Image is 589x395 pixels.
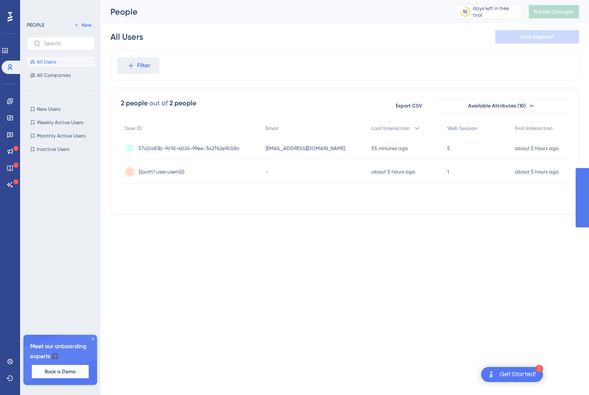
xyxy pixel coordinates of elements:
span: Book a Demo [45,368,76,375]
span: Filter [137,61,150,71]
button: All Companies [27,70,95,80]
span: Inactive Users [37,146,69,153]
span: All Companies [37,72,71,79]
button: Inactive Users [27,144,95,154]
time: about 5 hours ago [515,145,558,151]
span: Monthly Active Users [37,133,85,139]
time: about 5 hours ago [515,169,558,175]
button: Available Attributes (10) [435,99,569,112]
span: Meet our onboarding experts 🎧 [30,341,90,362]
input: Search [44,41,87,46]
button: All Users [27,57,95,67]
div: All Users [110,31,143,43]
time: 55 minutes ago [371,145,408,151]
time: about 5 hours ago [371,169,415,175]
div: PEOPLE [27,22,44,28]
span: Publish Changes [534,8,574,15]
button: New [71,20,95,30]
iframe: UserGuiding AI Assistant Launcher [554,362,579,387]
div: 10 [463,8,468,15]
button: Export CSV [388,99,430,112]
div: Open Get Started! checklist, remaining modules: 2 [481,367,543,382]
button: Publish Changes [529,5,579,18]
span: [EMAIL_ADDRESS][DOMAIN_NAME] [266,145,345,152]
div: 2 people [121,98,148,108]
div: 2 people [169,98,196,108]
span: New Users [37,106,60,112]
span: Weekly Active Users [37,119,83,126]
span: - [266,168,268,175]
span: Export CSV [396,102,422,109]
div: People [110,6,434,18]
span: 5 [447,145,450,152]
span: User ID [125,125,142,132]
span: Email [266,125,278,132]
span: Save Segment [520,33,554,40]
span: First Interaction [515,125,553,132]
button: Save Segment [495,30,579,43]
div: out of [149,98,168,108]
span: Last Interaction [371,125,410,132]
button: New Users [27,104,95,114]
span: All Users [37,59,56,65]
span: {{auth?.user.userId}} [138,168,184,175]
img: launcher-image-alternative-text [486,370,496,380]
button: Book a Demo [32,365,89,378]
div: 2 [535,365,543,372]
button: Filter [118,57,159,74]
span: 1 [447,168,449,175]
button: Weekly Active Users [27,117,95,127]
span: New [82,22,92,28]
span: 57a0a83b-9c92-4024-99ee-3a27e2e9c08c [138,145,240,152]
div: days left in free trial [473,5,519,18]
span: Available Attributes (10) [468,102,526,109]
div: Get Started! [499,370,536,379]
button: Monthly Active Users [27,131,95,141]
span: Web Session [447,125,477,132]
